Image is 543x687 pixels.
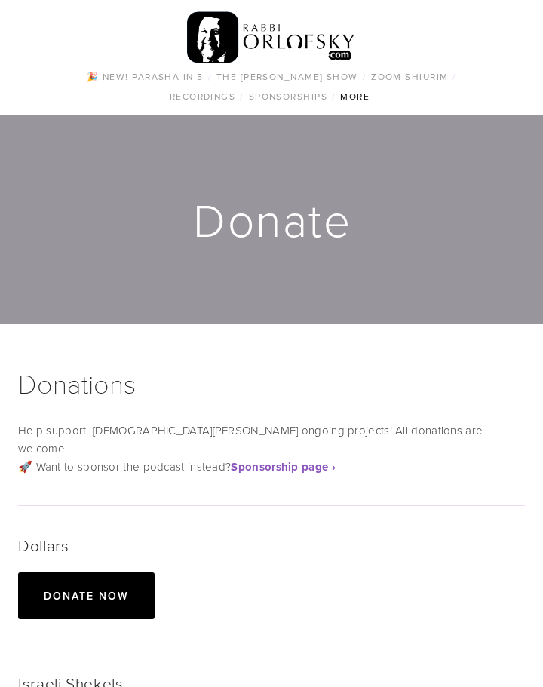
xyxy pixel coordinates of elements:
[332,90,336,103] span: /
[18,363,525,403] h1: Donations
[165,87,240,106] a: Recordings
[187,8,355,67] img: RabbiOrlofsky.com
[18,195,526,244] h1: Donate
[212,67,363,87] a: The [PERSON_NAME] Show
[18,535,525,554] h2: Dollars
[363,70,367,83] span: /
[208,70,212,83] span: /
[82,67,207,87] a: 🎉 NEW! Parasha in 5
[18,572,155,619] a: Donate now
[240,90,244,103] span: /
[367,67,452,87] a: Zoom Shiurim
[452,70,456,83] span: /
[231,459,335,475] strong: Sponsorship page ›
[18,422,525,476] p: Help support [DEMOGRAPHIC_DATA][PERSON_NAME] ongoing projects! All donations are welcome. 🚀 Want ...
[231,459,339,474] a: Sponsorship page ›
[244,87,332,106] a: Sponsorships
[336,87,374,106] a: More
